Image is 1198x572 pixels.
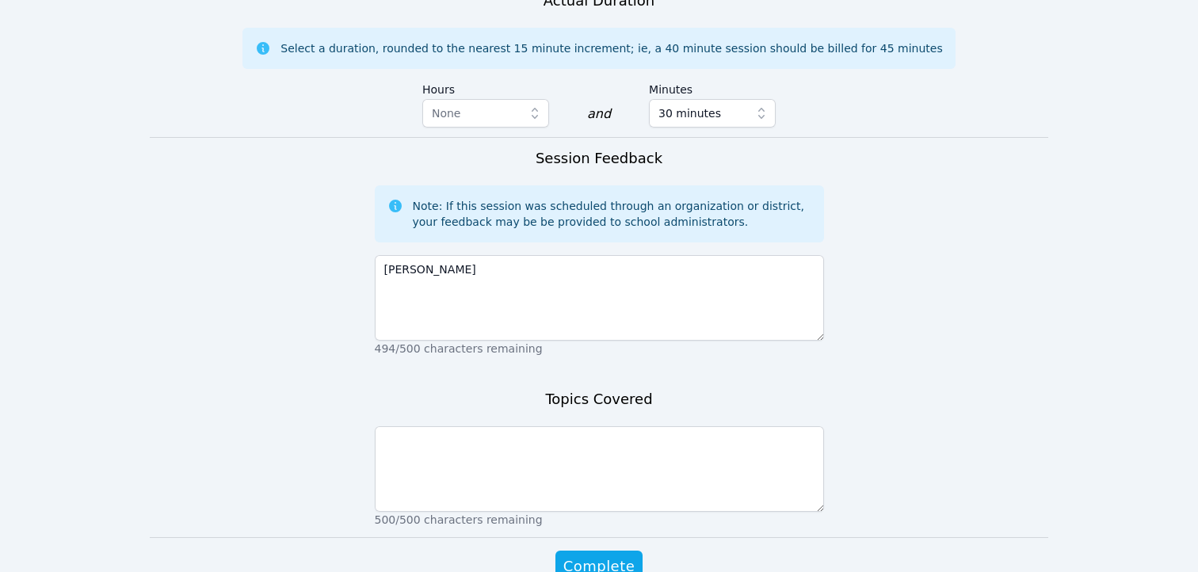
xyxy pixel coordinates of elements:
div: and [587,105,611,124]
label: Minutes [649,75,776,99]
span: 30 minutes [658,104,721,123]
span: None [432,107,461,120]
textarea: [PERSON_NAME] [375,255,824,341]
button: None [422,99,549,128]
label: Hours [422,75,549,99]
p: 500/500 characters remaining [375,512,824,528]
h3: Topics Covered [545,388,652,410]
div: Select a duration, rounded to the nearest 15 minute increment; ie, a 40 minute session should be ... [280,40,942,56]
p: 494/500 characters remaining [375,341,824,357]
div: Note: If this session was scheduled through an organization or district, your feedback may be be ... [413,198,811,230]
h3: Session Feedback [536,147,662,170]
button: 30 minutes [649,99,776,128]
